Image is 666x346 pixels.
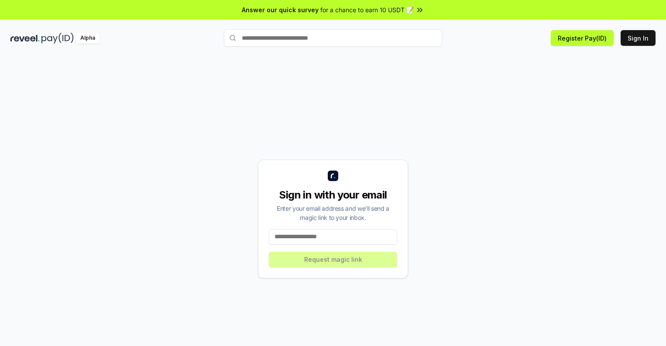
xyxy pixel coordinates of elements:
button: Sign In [621,30,656,46]
img: pay_id [41,33,74,44]
div: Alpha [76,33,100,44]
button: Register Pay(ID) [551,30,614,46]
span: Answer our quick survey [242,5,319,14]
img: logo_small [328,171,338,181]
span: for a chance to earn 10 USDT 📝 [320,5,414,14]
img: reveel_dark [10,33,40,44]
div: Sign in with your email [269,188,397,202]
div: Enter your email address and we’ll send a magic link to your inbox. [269,204,397,222]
